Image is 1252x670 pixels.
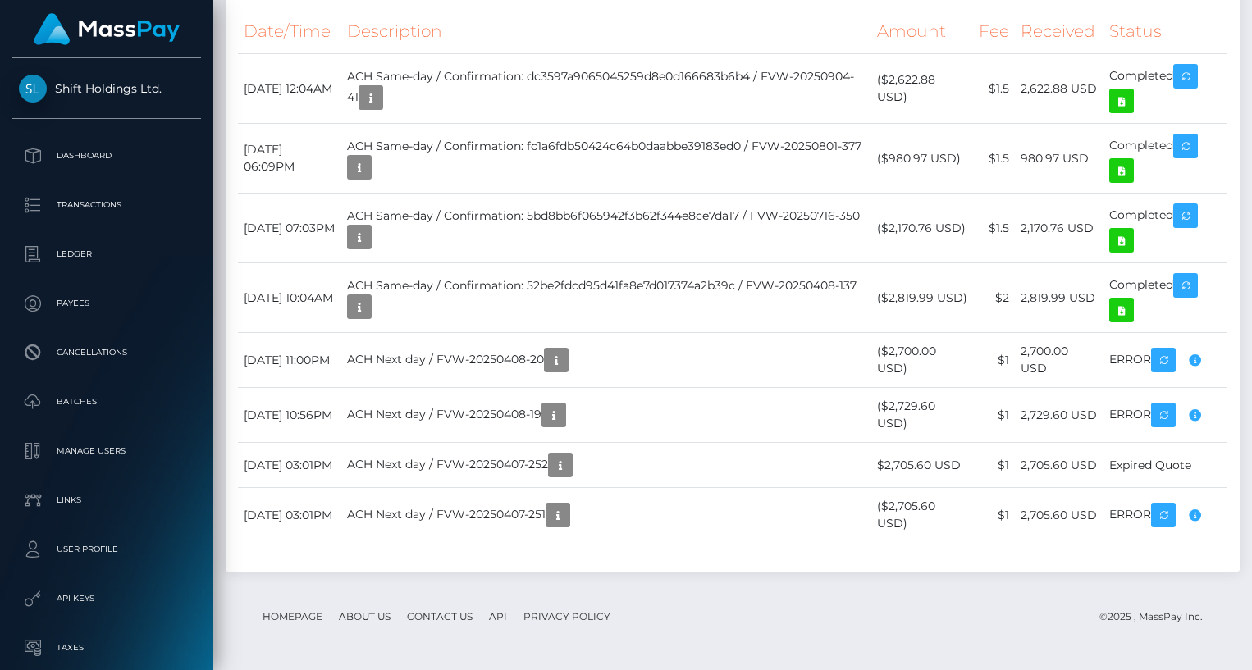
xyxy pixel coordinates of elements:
[12,431,201,472] a: Manage Users
[1015,194,1103,263] td: 2,170.76 USD
[19,291,194,316] p: Payees
[19,537,194,562] p: User Profile
[973,333,1015,388] td: $1
[1103,488,1227,543] td: ERROR
[238,54,341,124] td: [DATE] 12:04AM
[19,242,194,267] p: Ledger
[973,54,1015,124] td: $1.5
[19,488,194,513] p: Links
[973,388,1015,443] td: $1
[12,627,201,668] a: Taxes
[19,193,194,217] p: Transactions
[973,488,1015,543] td: $1
[482,604,514,629] a: API
[341,124,870,194] td: ACH Same-day / Confirmation: fc1a6fdb50424c64b0daabbe39183ed0 / FVW-20250801-377
[973,124,1015,194] td: $1.5
[19,439,194,463] p: Manage Users
[341,488,870,543] td: ACH Next day / FVW-20250407-251
[871,124,974,194] td: ($980.97 USD)
[871,54,974,124] td: ($2,622.88 USD)
[1015,388,1103,443] td: 2,729.60 USD
[12,135,201,176] a: Dashboard
[1103,443,1227,488] td: Expired Quote
[1099,608,1215,626] div: © 2025 , MassPay Inc.
[238,388,341,443] td: [DATE] 10:56PM
[871,488,974,543] td: ($2,705.60 USD)
[19,340,194,365] p: Cancellations
[400,604,479,629] a: Contact Us
[12,381,201,422] a: Batches
[341,54,870,124] td: ACH Same-day / Confirmation: dc3597a9065045259d8e0d166683b6b4 / FVW-20250904-41
[238,194,341,263] td: [DATE] 07:03PM
[1103,333,1227,388] td: ERROR
[19,390,194,414] p: Batches
[871,194,974,263] td: ($2,170.76 USD)
[871,443,974,488] td: $2,705.60 USD
[12,283,201,324] a: Payees
[238,124,341,194] td: [DATE] 06:09PM
[1103,194,1227,263] td: Completed
[341,9,870,54] th: Description
[238,443,341,488] td: [DATE] 03:01PM
[341,263,870,333] td: ACH Same-day / Confirmation: 52be2fdcd95d41fa8e7d017374a2b39c / FVW-20250408-137
[973,9,1015,54] th: Fee
[19,75,47,103] img: Shift Holdings Ltd.
[1015,333,1103,388] td: 2,700.00 USD
[256,604,329,629] a: Homepage
[12,529,201,570] a: User Profile
[1103,54,1227,124] td: Completed
[238,488,341,543] td: [DATE] 03:01PM
[332,604,397,629] a: About Us
[871,333,974,388] td: ($2,700.00 USD)
[238,9,341,54] th: Date/Time
[19,144,194,168] p: Dashboard
[341,194,870,263] td: ACH Same-day / Confirmation: 5bd8bb6f065942f3b62f344e8ce7da17 / FVW-20250716-350
[341,388,870,443] td: ACH Next day / FVW-20250408-19
[12,185,201,226] a: Transactions
[238,263,341,333] td: [DATE] 10:04AM
[973,263,1015,333] td: $2
[341,333,870,388] td: ACH Next day / FVW-20250408-20
[1015,263,1103,333] td: 2,819.99 USD
[19,586,194,611] p: API Keys
[973,194,1015,263] td: $1.5
[341,443,870,488] td: ACH Next day / FVW-20250407-252
[517,604,617,629] a: Privacy Policy
[1015,443,1103,488] td: 2,705.60 USD
[238,333,341,388] td: [DATE] 11:00PM
[1015,54,1103,124] td: 2,622.88 USD
[34,13,180,45] img: MassPay Logo
[12,234,201,275] a: Ledger
[871,263,974,333] td: ($2,819.99 USD)
[973,443,1015,488] td: $1
[12,480,201,521] a: Links
[19,636,194,660] p: Taxes
[12,332,201,373] a: Cancellations
[1015,9,1103,54] th: Received
[12,578,201,619] a: API Keys
[1103,388,1227,443] td: ERROR
[1015,124,1103,194] td: 980.97 USD
[871,388,974,443] td: ($2,729.60 USD)
[1103,263,1227,333] td: Completed
[1015,488,1103,543] td: 2,705.60 USD
[1103,9,1227,54] th: Status
[871,9,974,54] th: Amount
[12,81,201,96] span: Shift Holdings Ltd.
[1103,124,1227,194] td: Completed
